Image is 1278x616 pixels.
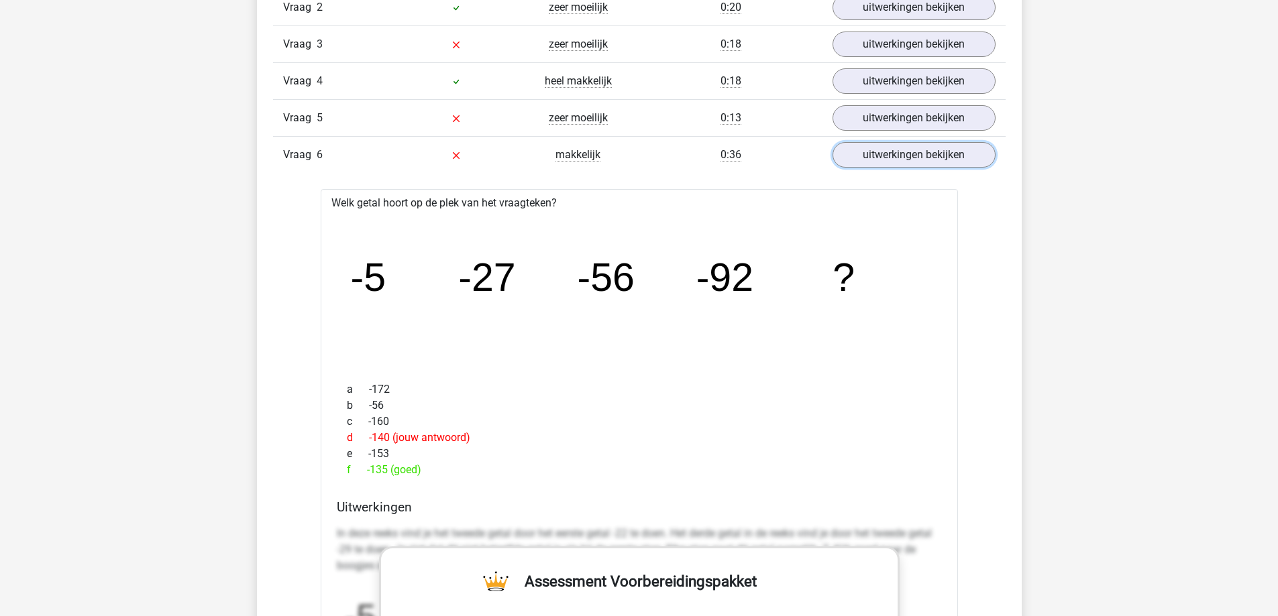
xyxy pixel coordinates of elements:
[283,36,317,52] span: Vraag
[577,255,634,300] tspan: -56
[549,1,608,14] span: zeer moeilijk
[317,1,323,13] span: 2
[549,38,608,51] span: zeer moeilijk
[337,499,942,515] h4: Uitwerkingen
[283,110,317,126] span: Vraag
[337,414,942,430] div: -160
[337,462,942,478] div: -135 (goed)
[721,1,741,14] span: 0:20
[347,414,368,430] span: c
[833,68,996,94] a: uitwerkingen bekijken
[337,430,942,446] div: -140 (jouw antwoord)
[317,74,323,87] span: 4
[347,462,367,478] span: f
[458,255,515,300] tspan: -27
[721,38,741,51] span: 0:18
[833,32,996,57] a: uitwerkingen bekijken
[337,381,942,397] div: -172
[317,148,323,161] span: 6
[350,255,386,300] tspan: -5
[721,148,741,162] span: 0:36
[545,74,612,88] span: heel makkelijk
[549,111,608,125] span: zeer moeilijk
[833,142,996,168] a: uitwerkingen bekijken
[833,105,996,131] a: uitwerkingen bekijken
[696,255,753,300] tspan: -92
[317,38,323,50] span: 3
[347,381,369,397] span: a
[337,446,942,462] div: -153
[347,397,369,414] span: b
[347,430,369,446] span: d
[317,111,323,124] span: 5
[337,397,942,414] div: -56
[721,74,741,88] span: 0:18
[283,73,317,89] span: Vraag
[283,147,317,163] span: Vraag
[347,446,368,462] span: e
[833,255,855,300] tspan: ?
[555,148,600,162] span: makkelijk
[337,526,942,574] p: In deze reeks vind je het tweede getal door het eerste getal -22 te doen. Het derde getal in de r...
[721,111,741,125] span: 0:13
